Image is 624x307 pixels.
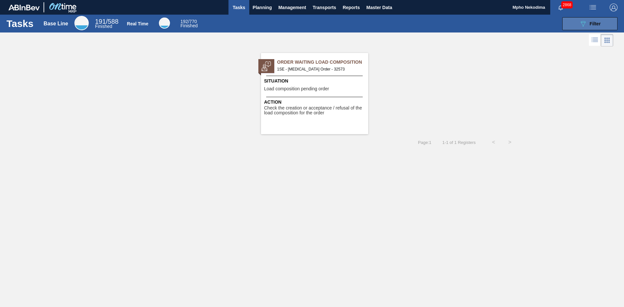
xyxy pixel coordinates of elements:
[550,3,571,12] button: Notifications
[277,59,368,66] span: Order Waiting Load Composition
[159,18,170,29] div: Real Time
[180,23,198,28] span: Finished
[6,20,35,27] h1: Tasks
[590,21,601,26] span: Filter
[343,4,360,11] span: Reports
[44,21,68,27] div: Base Line
[441,140,475,145] span: 1 - 1 of 1 Registers
[95,18,118,25] span: / 588
[264,86,329,91] span: Load composition pending order
[562,17,617,30] button: Filter
[74,16,89,30] div: Base Line
[264,78,367,84] span: Situation
[127,21,149,26] div: Real Time
[366,4,392,11] span: Master Data
[277,66,363,73] span: 1SE - Lactic Acid Order - 32573
[232,4,246,11] span: Tasks
[278,4,306,11] span: Management
[95,18,106,25] span: 191
[180,19,197,24] span: / 770
[264,106,367,116] span: Check the creation or acceptance / refusal of the load composition for the order
[95,19,118,29] div: Base Line
[180,19,188,24] span: 192
[610,4,617,11] img: Logout
[95,24,112,29] span: Finished
[261,61,271,71] img: status
[601,34,613,46] div: Card Vision
[418,140,431,145] span: Page : 1
[313,4,336,11] span: Transports
[8,5,40,10] img: TNhmsLtSVTkK8tSr43FrP2fwEKptu5GPRR3wAAAABJRU5ErkJggg==
[589,4,597,11] img: userActions
[589,34,601,46] div: List Vision
[561,1,573,8] span: 2868
[264,99,367,106] span: Action
[253,4,272,11] span: Planning
[502,134,518,150] button: >
[486,134,502,150] button: <
[180,19,198,28] div: Real Time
